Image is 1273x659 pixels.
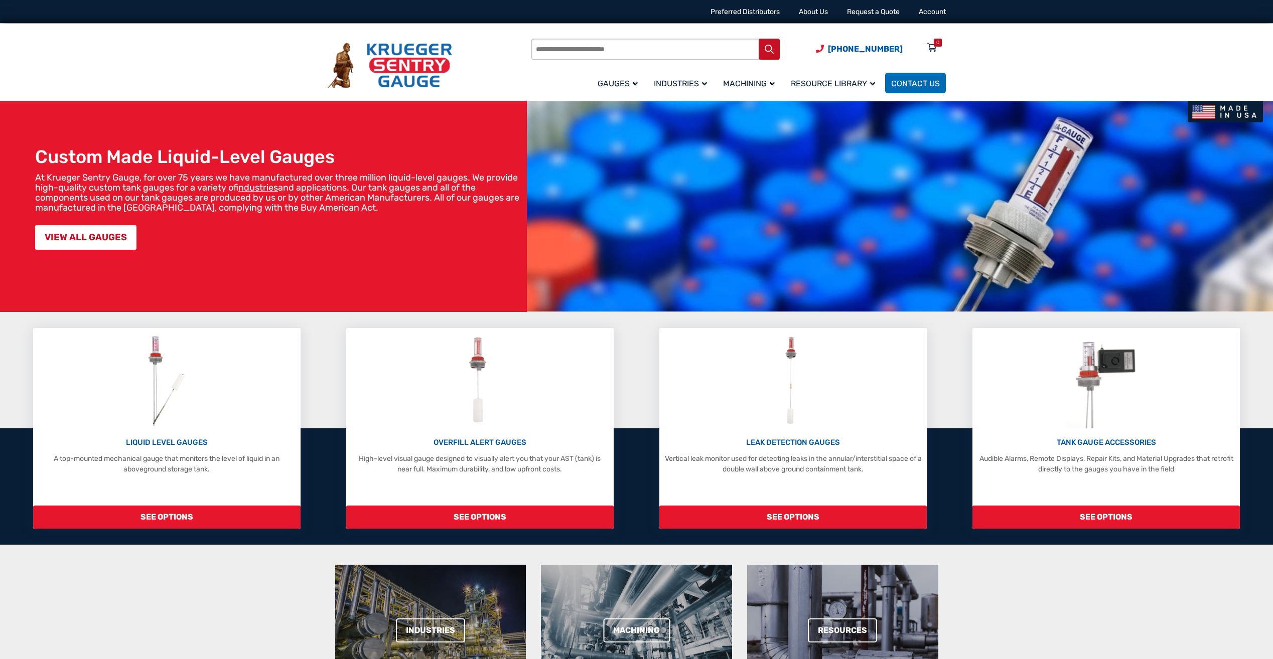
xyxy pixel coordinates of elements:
[328,43,452,89] img: Krueger Sentry Gauge
[592,71,648,95] a: Gauges
[35,173,522,213] p: At Krueger Sentry Gauge, for over 75 years we have manufactured over three million liquid-level g...
[33,328,301,529] a: Liquid Level Gauges LIQUID LEVEL GAUGES A top-mounted mechanical gauge that monitors the level of...
[659,328,927,529] a: Leak Detection Gauges LEAK DETECTION GAUGES Vertical leak monitor used for detecting leaks in the...
[723,79,775,88] span: Machining
[1066,333,1147,428] img: Tank Gauge Accessories
[1188,101,1263,122] img: Made In USA
[346,328,614,529] a: Overfill Alert Gauges OVERFILL ALERT GAUGES High-level visual gauge designed to visually alert yo...
[791,79,875,88] span: Resource Library
[936,39,939,47] div: 0
[773,333,813,428] img: Leak Detection Gauges
[35,225,136,250] a: VIEW ALL GAUGES
[140,333,193,428] img: Liquid Level Gauges
[972,328,1240,529] a: Tank Gauge Accessories TANK GAUGE ACCESSORIES Audible Alarms, Remote Displays, Repair Kits, and M...
[38,437,296,448] p: LIQUID LEVEL GAUGES
[972,506,1240,529] span: SEE OPTIONS
[648,71,717,95] a: Industries
[38,453,296,474] p: A top-mounted mechanical gauge that monitors the level of liquid in an aboveground storage tank.
[35,146,522,168] h1: Custom Made Liquid-Level Gauges
[977,437,1235,448] p: TANK GAUGE ACCESSORIES
[885,73,946,93] a: Contact Us
[799,8,828,16] a: About Us
[785,71,885,95] a: Resource Library
[977,453,1235,474] p: Audible Alarms, Remote Displays, Repair Kits, and Material Upgrades that retrofit directly to the...
[919,8,946,16] a: Account
[346,506,614,529] span: SEE OPTIONS
[828,44,903,54] span: [PHONE_NUMBER]
[664,437,922,448] p: LEAK DETECTION GAUGES
[351,437,609,448] p: OVERFILL ALERT GAUGES
[808,618,877,642] a: Resources
[659,506,927,529] span: SEE OPTIONS
[33,506,301,529] span: SEE OPTIONS
[598,79,638,88] span: Gauges
[847,8,900,16] a: Request a Quote
[458,333,502,428] img: Overfill Alert Gauges
[711,8,780,16] a: Preferred Distributors
[603,618,670,642] a: Machining
[664,453,922,474] p: Vertical leak monitor used for detecting leaks in the annular/interstitial space of a double wall...
[654,79,707,88] span: Industries
[396,618,465,642] a: Industries
[351,453,609,474] p: High-level visual gauge designed to visually alert you that your AST (tank) is near full. Maximum...
[527,101,1273,312] img: bg_hero_bannerksentry
[717,71,785,95] a: Machining
[238,182,278,193] a: industries
[891,79,940,88] span: Contact Us
[816,43,903,55] a: Phone Number (920) 434-8860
